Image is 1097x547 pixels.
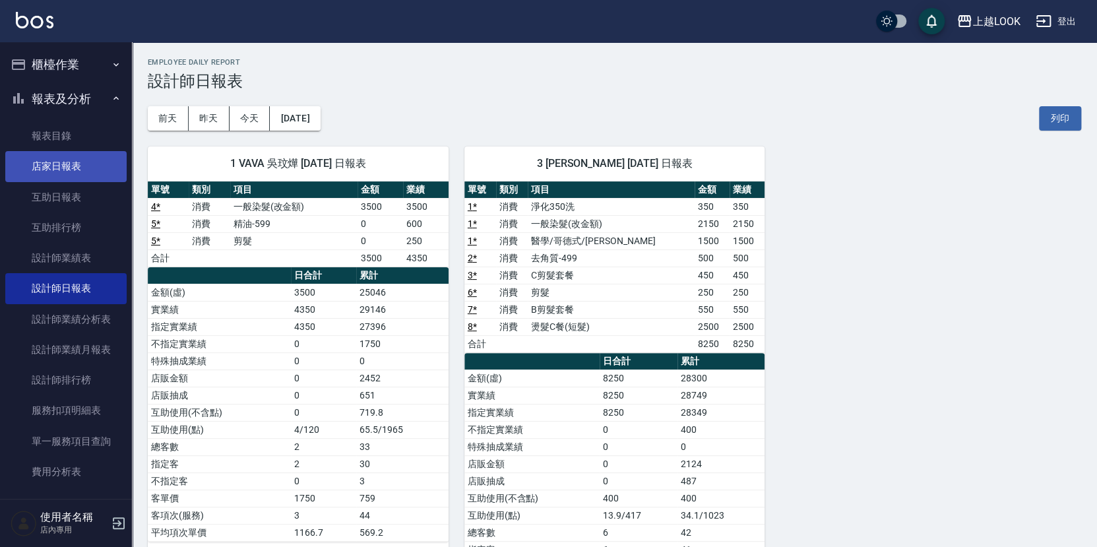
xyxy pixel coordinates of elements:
td: 2500 [730,318,765,335]
button: 上越LOOK [951,8,1025,35]
td: 30 [356,455,449,472]
td: 600 [403,215,449,232]
table: a dense table [148,181,449,267]
span: 1 VAVA 吳玟燁 [DATE] 日報表 [164,157,433,170]
td: 29146 [356,301,449,318]
th: 項目 [230,181,358,199]
td: 0 [600,455,677,472]
td: 400 [600,490,677,507]
th: 類別 [496,181,528,199]
a: 服務扣項明細表 [5,395,127,426]
td: 消費 [496,284,528,301]
a: 單一服務項目查詢 [5,426,127,457]
td: 合計 [464,335,496,352]
h3: 設計師日報表 [148,72,1081,90]
a: 設計師排行榜 [5,365,127,395]
td: 3500 [403,198,449,215]
th: 類別 [189,181,230,199]
td: 金額(虛) [464,370,600,387]
td: 0 [677,438,765,455]
button: 櫃檯作業 [5,48,127,82]
td: 350 [730,198,765,215]
td: 719.8 [356,404,449,421]
td: 28349 [677,404,765,421]
td: 569.2 [356,524,449,541]
td: 4350 [291,301,356,318]
td: 消費 [189,215,230,232]
td: 去角質-499 [528,249,694,267]
a: 互助排行榜 [5,212,127,243]
td: 醫學/哥德式/[PERSON_NAME] [528,232,694,249]
h5: 使用者名稱 [40,511,108,524]
td: 0 [291,335,356,352]
td: 不指定客 [148,472,291,490]
button: 報表及分析 [5,82,127,116]
td: 28300 [677,370,765,387]
td: 27396 [356,318,449,335]
td: 特殊抽成業績 [148,352,291,370]
td: 不指定實業績 [148,335,291,352]
td: 2150 [695,215,730,232]
td: 消費 [496,198,528,215]
td: B剪髮套餐 [528,301,694,318]
td: 8250 [695,335,730,352]
p: 店內專用 [40,524,108,536]
td: 8250 [600,370,677,387]
td: 互助使用(點) [148,421,291,438]
td: 實業績 [464,387,600,404]
td: 1166.7 [291,524,356,541]
th: 金額 [358,181,403,199]
button: 列印 [1039,106,1081,131]
td: 指定客 [148,455,291,472]
a: 費用分析表 [5,457,127,487]
td: 2124 [677,455,765,472]
td: 店販金額 [148,370,291,387]
td: 消費 [496,267,528,284]
td: 1750 [356,335,449,352]
td: 400 [677,421,765,438]
td: 250 [730,284,765,301]
th: 項目 [528,181,694,199]
td: 店販金額 [464,455,600,472]
td: 400 [677,490,765,507]
a: 設計師日報表 [5,273,127,304]
a: 設計師業績月報表 [5,335,127,365]
button: 今天 [230,106,270,131]
button: [DATE] [270,106,320,131]
td: 1500 [695,232,730,249]
td: 消費 [496,249,528,267]
button: 前天 [148,106,189,131]
td: 店販抽成 [148,387,291,404]
th: 累計 [677,353,765,370]
td: 3 [356,472,449,490]
td: 4/120 [291,421,356,438]
td: 450 [695,267,730,284]
td: 500 [695,249,730,267]
td: 550 [695,301,730,318]
th: 業績 [403,181,449,199]
th: 日合計 [291,267,356,284]
td: 2 [291,438,356,455]
td: 0 [291,370,356,387]
td: 2452 [356,370,449,387]
td: 消費 [496,232,528,249]
td: 精油-599 [230,215,358,232]
span: 3 [PERSON_NAME] [DATE] 日報表 [480,157,749,170]
td: 客項次(服務) [148,507,291,524]
th: 金額 [695,181,730,199]
td: 互助使用(不含點) [148,404,291,421]
td: 0 [291,472,356,490]
table: a dense table [464,181,765,353]
td: 淨化350洗 [528,198,694,215]
th: 業績 [730,181,765,199]
td: 1750 [291,490,356,507]
td: 13.9/417 [600,507,677,524]
td: 500 [730,249,765,267]
td: 總客數 [464,524,600,541]
td: 250 [695,284,730,301]
td: 總客數 [148,438,291,455]
td: 0 [291,352,356,370]
a: 設計師業績分析表 [5,304,127,335]
td: 消費 [189,198,230,215]
a: 報表目錄 [5,121,127,151]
